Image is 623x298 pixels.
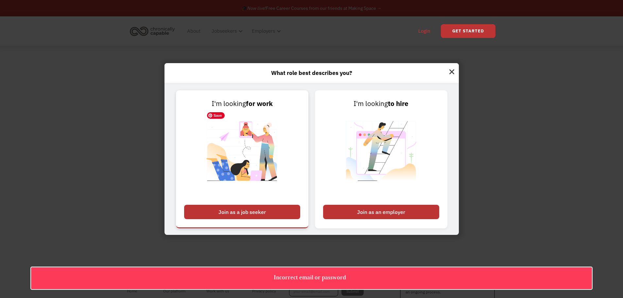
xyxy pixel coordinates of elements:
[207,112,225,119] span: Save
[323,98,439,109] div: I'm looking
[414,21,434,42] a: Login
[31,273,589,283] div: Incorrect email or password
[184,205,300,219] div: Join as a job seeker
[323,205,439,219] div: Join as an employer
[246,99,273,108] strong: for work
[208,21,245,42] div: Jobseekers
[212,27,237,35] div: Jobseekers
[248,21,283,42] div: Employers
[388,99,408,108] strong: to hire
[252,27,275,35] div: Employers
[176,90,308,228] a: I'm lookingfor workJoin as a job seeker
[183,21,204,42] a: About
[184,98,300,109] div: I'm looking
[128,24,180,38] a: home
[271,69,352,77] strong: What role best describes you?
[201,109,283,202] img: Chronically Capable Personalized Job Matching
[441,24,495,38] a: Get Started
[315,90,447,228] a: I'm lookingto hireJoin as an employer
[128,24,177,38] img: Chronically Capable logo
